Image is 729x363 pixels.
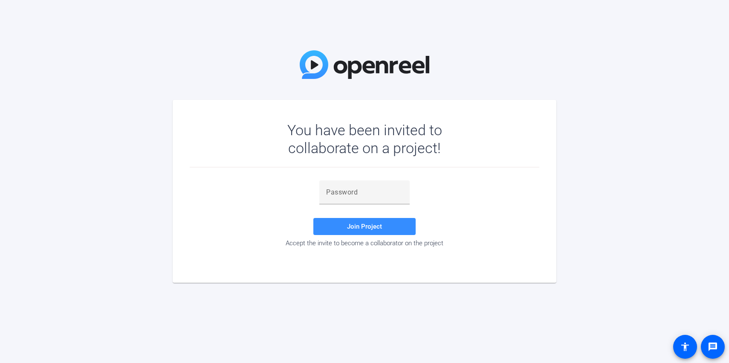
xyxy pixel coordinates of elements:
[263,121,467,157] div: You have been invited to collaborate on a project!
[313,218,416,235] button: Join Project
[680,342,690,352] mat-icon: accessibility
[190,239,539,247] div: Accept the invite to become a collaborator on the project
[708,342,718,352] mat-icon: message
[326,187,403,197] input: Password
[300,50,429,79] img: OpenReel Logo
[347,223,382,230] span: Join Project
